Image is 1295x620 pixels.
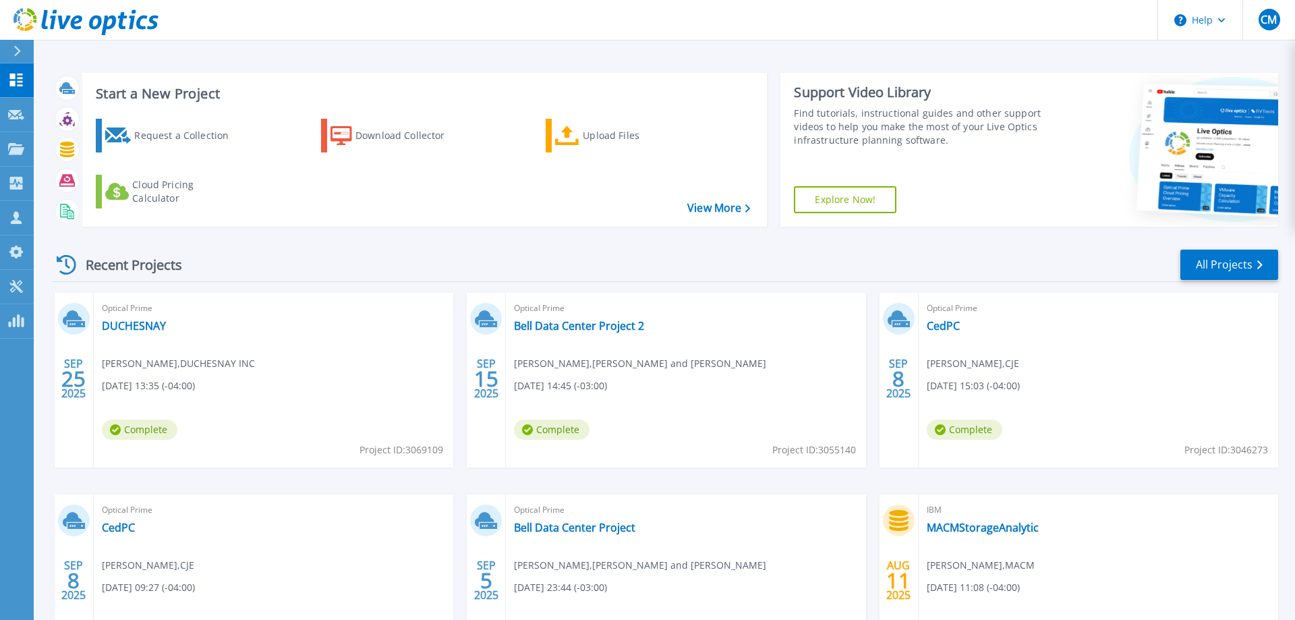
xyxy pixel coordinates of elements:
[61,373,86,385] span: 25
[102,580,195,595] span: [DATE] 09:27 (-04:00)
[102,378,195,393] span: [DATE] 13:35 (-04:00)
[96,175,246,208] a: Cloud Pricing Calculator
[927,420,1002,440] span: Complete
[927,580,1020,595] span: [DATE] 11:08 (-04:00)
[514,580,607,595] span: [DATE] 23:44 (-03:00)
[794,84,1047,101] div: Support Video Library
[321,119,471,152] a: Download Collector
[134,122,242,149] div: Request a Collection
[61,354,86,403] div: SEP 2025
[102,356,255,371] span: [PERSON_NAME] , DUCHESNAY INC
[102,503,445,517] span: Optical Prime
[514,378,607,393] span: [DATE] 14:45 (-03:00)
[514,356,766,371] span: [PERSON_NAME] , [PERSON_NAME] and [PERSON_NAME]
[794,186,896,213] a: Explore Now!
[52,248,200,281] div: Recent Projects
[927,503,1270,517] span: IBM
[927,356,1019,371] span: [PERSON_NAME] , CJE
[794,107,1047,147] div: Find tutorials, instructional guides and other support videos to help you make the most of your L...
[1261,14,1277,25] span: CM
[1180,250,1278,280] a: All Projects
[132,178,240,205] div: Cloud Pricing Calculator
[359,443,443,457] span: Project ID: 3069109
[355,122,463,149] div: Download Collector
[886,556,911,605] div: AUG 2025
[67,575,80,586] span: 8
[473,556,499,605] div: SEP 2025
[1184,443,1268,457] span: Project ID: 3046273
[927,521,1039,534] a: MACMStorageAnalytic
[96,119,246,152] a: Request a Collection
[514,521,635,534] a: Bell Data Center Project
[473,354,499,403] div: SEP 2025
[927,301,1270,316] span: Optical Prime
[772,443,856,457] span: Project ID: 3055140
[892,373,904,385] span: 8
[927,558,1035,573] span: [PERSON_NAME] , MACM
[514,319,644,333] a: Bell Data Center Project 2
[514,558,766,573] span: [PERSON_NAME] , [PERSON_NAME] and [PERSON_NAME]
[102,521,135,534] a: CedPC
[514,503,857,517] span: Optical Prime
[927,378,1020,393] span: [DATE] 15:03 (-04:00)
[96,86,750,101] h3: Start a New Project
[514,301,857,316] span: Optical Prime
[102,319,166,333] a: DUCHESNAY
[480,575,492,586] span: 5
[102,558,194,573] span: [PERSON_NAME] , CJE
[102,301,445,316] span: Optical Prime
[687,202,750,215] a: View More
[474,373,498,385] span: 15
[927,319,960,333] a: CedPC
[583,122,691,149] div: Upload Files
[102,420,177,440] span: Complete
[546,119,696,152] a: Upload Files
[886,354,911,403] div: SEP 2025
[886,575,911,586] span: 11
[61,556,86,605] div: SEP 2025
[514,420,589,440] span: Complete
